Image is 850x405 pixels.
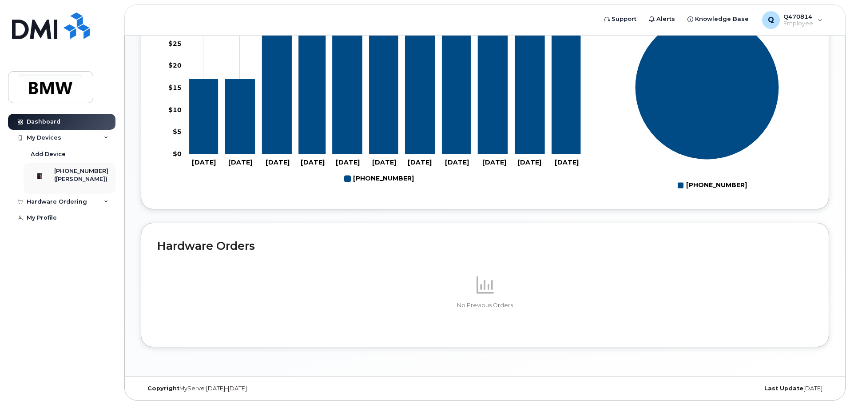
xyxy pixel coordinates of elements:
[600,385,829,392] div: [DATE]
[445,158,469,166] tspan: [DATE]
[681,10,755,28] a: Knowledge Base
[147,385,179,392] strong: Copyright
[408,158,432,166] tspan: [DATE]
[811,366,843,398] iframe: Messenger Launcher
[192,158,216,166] tspan: [DATE]
[345,171,414,186] g: 201-312-1332
[678,178,747,193] g: Legend
[656,15,675,24] span: Alerts
[168,39,182,47] tspan: $25
[555,158,579,166] tspan: [DATE]
[168,84,182,92] tspan: $15
[635,15,779,160] g: Series
[345,171,414,186] g: Legend
[189,20,580,154] g: 201-312-1332
[764,385,803,392] strong: Last Update
[768,15,774,25] span: Q
[517,158,541,166] tspan: [DATE]
[695,15,749,24] span: Knowledge Base
[173,150,182,158] tspan: $0
[228,158,252,166] tspan: [DATE]
[266,158,290,166] tspan: [DATE]
[157,301,813,309] p: No Previous Orders
[141,385,370,392] div: MyServe [DATE]–[DATE]
[482,158,506,166] tspan: [DATE]
[598,10,643,28] a: Support
[168,105,182,113] tspan: $10
[173,128,182,136] tspan: $5
[157,239,813,253] h2: Hardware Orders
[301,158,325,166] tspan: [DATE]
[612,15,636,24] span: Support
[783,13,813,20] span: Q470814
[643,10,681,28] a: Alerts
[336,158,360,166] tspan: [DATE]
[635,15,779,192] g: Chart
[372,158,396,166] tspan: [DATE]
[168,61,182,69] tspan: $20
[783,20,813,27] span: Employee
[756,11,829,29] div: Q470814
